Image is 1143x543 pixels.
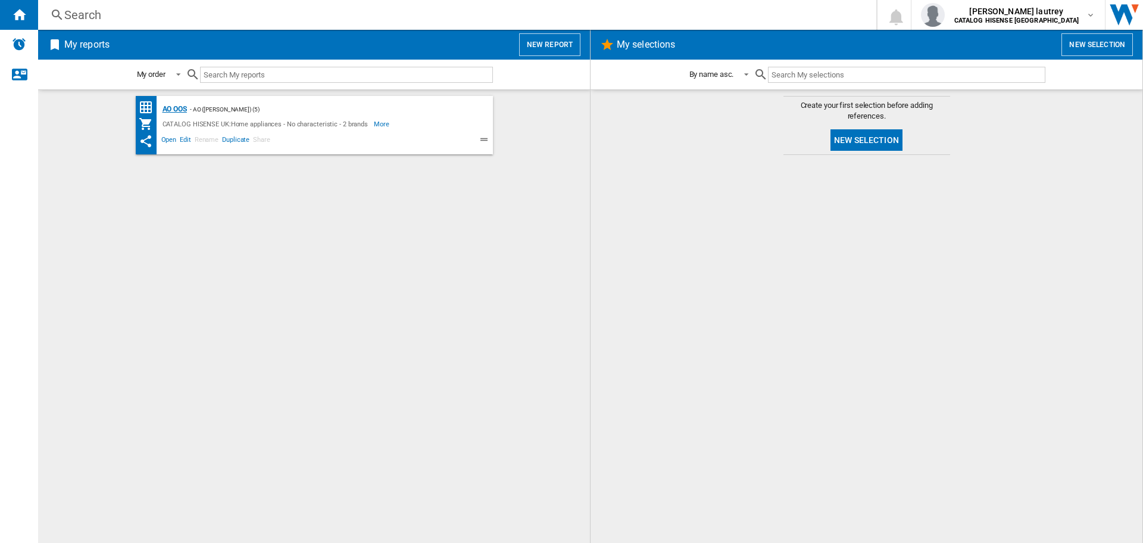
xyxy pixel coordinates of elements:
img: profile.jpg [921,3,945,27]
span: Open [160,134,179,148]
h2: My reports [62,33,112,56]
input: Search My reports [200,67,493,83]
div: My order [137,70,165,79]
span: Create your first selection before adding references. [783,100,950,122]
div: AO OOS [160,102,187,117]
div: CATALOG HISENSE UK:Home appliances - No characteristic - 2 brands [160,117,374,131]
input: Search My selections [768,67,1045,83]
img: alerts-logo.svg [12,37,26,51]
div: Price Matrix [139,100,160,115]
button: New selection [1061,33,1133,56]
span: Edit [178,134,193,148]
ng-md-icon: This report has been shared with you [139,134,153,148]
b: CATALOG HISENSE [GEOGRAPHIC_DATA] [954,17,1079,24]
span: [PERSON_NAME] lautrey [954,5,1079,17]
div: My Assortment [139,117,160,131]
button: New selection [830,129,902,151]
span: Duplicate [220,134,251,148]
span: Rename [193,134,220,148]
div: Search [64,7,845,23]
span: More [374,117,391,131]
div: By name asc. [689,70,734,79]
h2: My selections [614,33,677,56]
button: New report [519,33,580,56]
span: Share [251,134,272,148]
div: - AO ([PERSON_NAME]) (5) [187,102,469,117]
